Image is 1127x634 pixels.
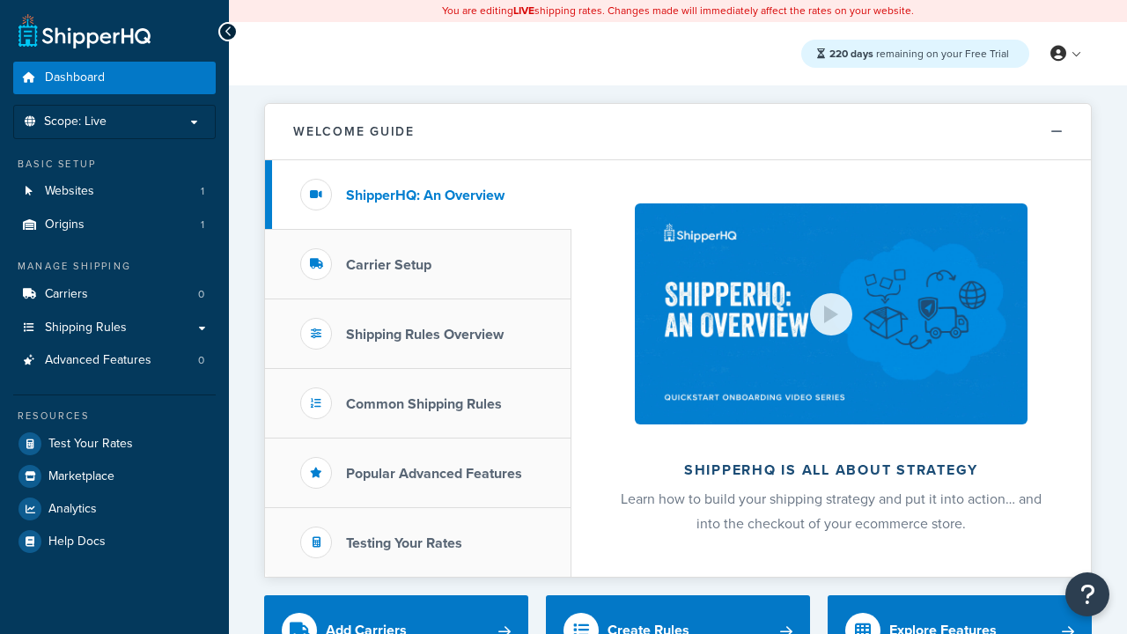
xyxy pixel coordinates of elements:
[13,526,216,557] a: Help Docs
[13,209,216,241] a: Origins1
[635,203,1028,424] img: ShipperHQ is all about strategy
[265,104,1091,160] button: Welcome Guide
[1065,572,1109,616] button: Open Resource Center
[293,125,415,138] h2: Welcome Guide
[829,46,873,62] strong: 220 days
[13,209,216,241] li: Origins
[13,278,216,311] li: Carriers
[13,175,216,208] a: Websites1
[198,353,204,368] span: 0
[13,278,216,311] a: Carriers0
[45,217,85,232] span: Origins
[45,184,94,199] span: Websites
[829,46,1009,62] span: remaining on your Free Trial
[13,461,216,492] a: Marketplace
[13,344,216,377] a: Advanced Features0
[13,157,216,172] div: Basic Setup
[201,184,204,199] span: 1
[346,327,504,343] h3: Shipping Rules Overview
[44,114,107,129] span: Scope: Live
[346,535,462,551] h3: Testing Your Rates
[13,62,216,94] a: Dashboard
[13,409,216,424] div: Resources
[48,469,114,484] span: Marketplace
[346,257,431,273] h3: Carrier Setup
[45,321,127,335] span: Shipping Rules
[13,259,216,274] div: Manage Shipping
[198,287,204,302] span: 0
[621,489,1042,534] span: Learn how to build your shipping strategy and put it into action… and into the checkout of your e...
[45,353,151,368] span: Advanced Features
[13,312,216,344] a: Shipping Rules
[201,217,204,232] span: 1
[346,396,502,412] h3: Common Shipping Rules
[48,534,106,549] span: Help Docs
[513,3,534,18] b: LIVE
[48,437,133,452] span: Test Your Rates
[346,188,505,203] h3: ShipperHQ: An Overview
[618,462,1044,478] h2: ShipperHQ is all about strategy
[13,175,216,208] li: Websites
[48,502,97,517] span: Analytics
[346,466,522,482] h3: Popular Advanced Features
[13,344,216,377] li: Advanced Features
[13,493,216,525] a: Analytics
[13,428,216,460] a: Test Your Rates
[45,70,105,85] span: Dashboard
[45,287,88,302] span: Carriers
